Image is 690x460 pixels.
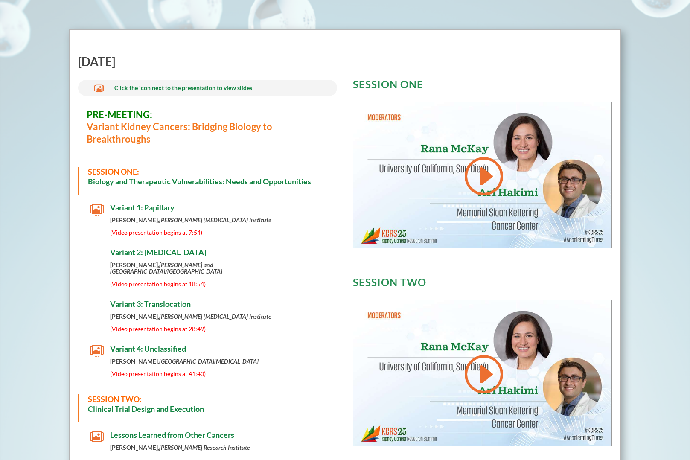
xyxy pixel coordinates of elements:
span: Variant 2: [MEDICAL_DATA] [110,247,206,257]
span: Lessons Learned from Other Cancers [110,430,234,440]
span:  [90,344,104,358]
em: [GEOGRAPHIC_DATA][MEDICAL_DATA] [159,358,259,365]
span:  [90,248,104,262]
h3: Variant Kidney Cancers: Bridging Biology to Breakthroughs [87,109,329,150]
span: SESSION TWO: [88,394,142,404]
em: [PERSON_NAME] [MEDICAL_DATA] Institute [159,216,271,224]
span: Click the icon next to the presentation to view slides [114,84,252,91]
strong: [PERSON_NAME], [110,358,259,365]
strong: [PERSON_NAME], [110,261,222,275]
strong: [PERSON_NAME], [110,313,271,320]
span: Variant 3: Translocation [110,299,191,309]
span: (Video presentation begins at 41:40) [110,370,206,377]
span:  [90,431,104,444]
span: (Video presentation begins at 18:54) [110,280,206,288]
span:  [94,84,104,93]
span: PRE-MEETING: [87,109,152,120]
span: (Video presentation begins at 28:49) [110,325,206,332]
em: [PERSON_NAME] [MEDICAL_DATA] Institute [159,313,271,320]
span: SESSION ONE: [88,167,139,176]
h3: SESSION TWO [353,277,612,292]
span: Variant 1: Papillary [110,203,175,212]
span: Variant 4: Unclassified [110,344,186,353]
strong: [PERSON_NAME], [110,216,271,224]
span:  [90,300,104,313]
strong: Biology and Therapeutic Vulnerabilities: Needs and Opportunities [88,177,311,186]
span: (Video presentation begins at 7:54) [110,229,202,236]
h3: SESSION ONE [353,79,612,94]
strong: Clinical Trial Design and Execution [88,404,204,413]
em: [PERSON_NAME] Research Institute [159,444,250,451]
span:  [90,203,104,217]
h2: [DATE] [78,55,337,72]
strong: [PERSON_NAME], [110,444,250,451]
em: [PERSON_NAME] and [GEOGRAPHIC_DATA]/[GEOGRAPHIC_DATA] [110,261,222,275]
